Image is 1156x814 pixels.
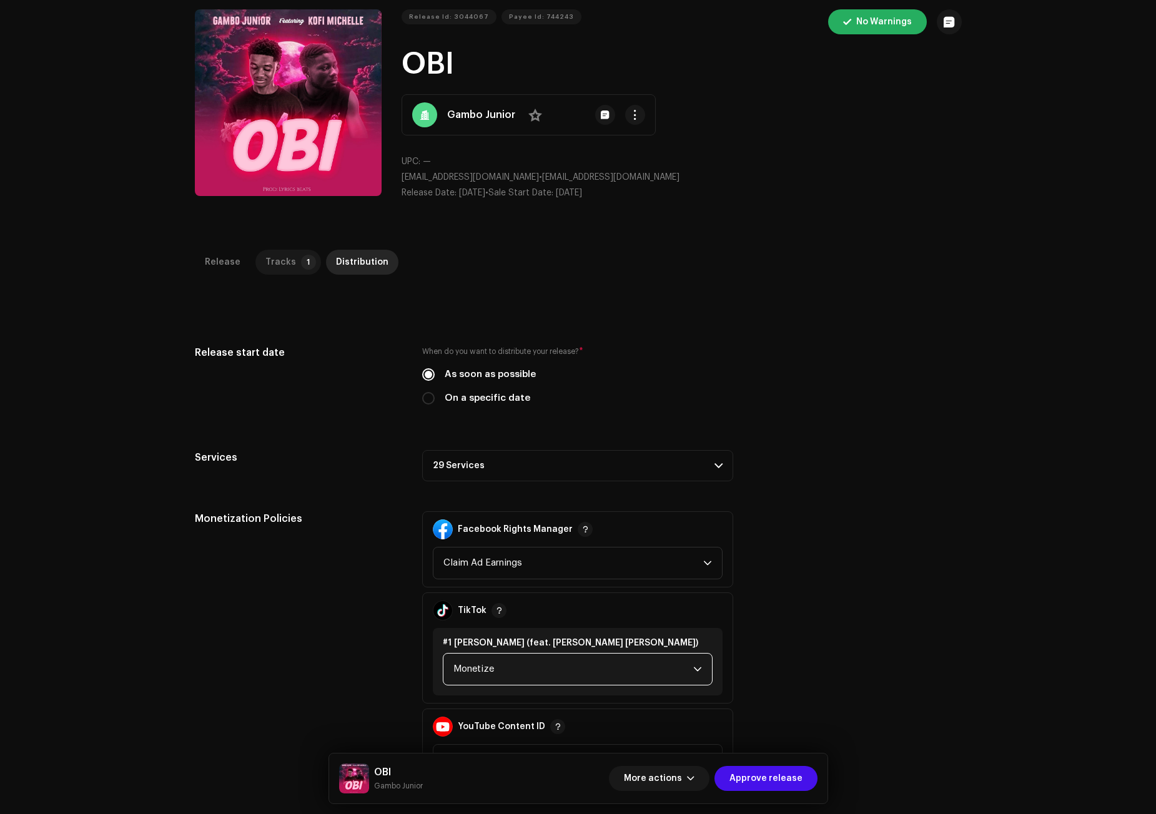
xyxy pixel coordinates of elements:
strong: Gambo Junior [447,107,515,122]
span: Approve release [729,766,803,791]
h1: OBI [402,44,962,84]
h5: Services [195,450,403,465]
div: Release [205,250,240,275]
span: Claim Ad Earnings [443,547,703,579]
small: When do you want to distribute your release? [422,345,579,358]
div: Tracks [265,250,296,275]
span: — [423,157,431,166]
div: dropdown trigger [693,654,702,685]
h5: Release start date [195,345,403,360]
span: [EMAIL_ADDRESS][DOMAIN_NAME] [402,173,539,182]
img: 22952de1-bbc5-43e5-a241-5f5f1c47f280 [339,763,369,793]
span: [DATE] [556,189,582,197]
p-accordion-header: 29 Services [422,450,733,481]
span: Monetize [453,654,693,685]
span: Release Date: [402,189,457,197]
p-badge: 1 [301,255,316,270]
span: [DATE] [459,189,485,197]
h5: Monetization Policies [195,511,403,526]
div: dropdown trigger [703,547,712,579]
p: • [402,171,962,184]
span: [EMAIL_ADDRESS][DOMAIN_NAME] [542,173,679,182]
div: #1 [PERSON_NAME] (feat. [PERSON_NAME] [PERSON_NAME]) [443,638,713,648]
strong: Facebook Rights Manager [458,524,573,534]
span: Sale Start Date: [488,189,553,197]
strong: YouTube Content ID [458,722,545,732]
span: More actions [624,766,682,791]
label: As soon as possible [445,368,536,381]
span: • [402,189,488,197]
small: OBI [374,780,423,792]
div: dropdown trigger [703,745,712,776]
button: More actions [609,766,709,791]
span: UPC: [402,157,420,166]
h5: OBI [374,765,423,780]
strong: TikTok [458,606,487,615]
button: Approve release [714,766,818,791]
label: On a specific date [445,391,530,405]
span: Monetize in all countries [443,745,703,776]
div: Distribution [336,250,388,275]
